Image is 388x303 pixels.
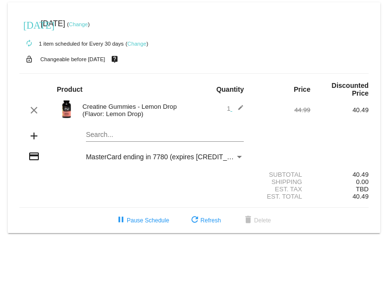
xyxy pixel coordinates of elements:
small: 1 item scheduled for Every 30 days [19,41,124,47]
span: Refresh [189,217,221,224]
mat-icon: clear [28,104,40,116]
span: TBD [356,185,369,193]
mat-icon: pause [115,215,127,226]
img: Image-1-Creatine-Gummies-Roman-Berezecky_optimized.png [57,100,76,119]
mat-icon: add [28,130,40,142]
div: 40.49 [310,171,369,178]
span: 40.49 [353,193,369,200]
strong: Product [57,85,83,93]
span: Delete [242,217,271,224]
mat-icon: autorenew [23,38,35,50]
mat-icon: lock_open [23,53,35,66]
span: MasterCard ending in 7780 (expires [CREDIT_CARD_DATA]) [86,153,271,161]
mat-icon: live_help [109,53,120,66]
button: Pause Schedule [107,212,177,229]
small: ( ) [126,41,149,47]
a: Change [69,21,88,27]
div: Est. Total [252,193,310,200]
span: 0.00 [356,178,369,185]
div: 44.99 [252,106,310,114]
strong: Quantity [216,85,244,93]
small: ( ) [67,21,90,27]
div: Shipping [252,178,310,185]
a: Change [127,41,146,47]
span: 1 [227,105,244,112]
small: Changeable before [DATE] [40,56,105,62]
span: Pause Schedule [115,217,169,224]
div: Creatine Gummies - Lemon Drop (Flavor: Lemon Drop) [78,103,194,118]
mat-icon: credit_card [28,151,40,162]
div: Subtotal [252,171,310,178]
mat-select: Payment Method [86,153,244,161]
strong: Price [294,85,310,93]
mat-icon: edit [232,104,244,116]
mat-icon: refresh [189,215,201,226]
strong: Discounted Price [332,82,369,97]
div: Est. Tax [252,185,310,193]
input: Search... [86,131,244,139]
button: Delete [235,212,279,229]
mat-icon: delete [242,215,254,226]
div: 40.49 [310,106,369,114]
mat-icon: [DATE] [23,18,35,30]
button: Refresh [181,212,229,229]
